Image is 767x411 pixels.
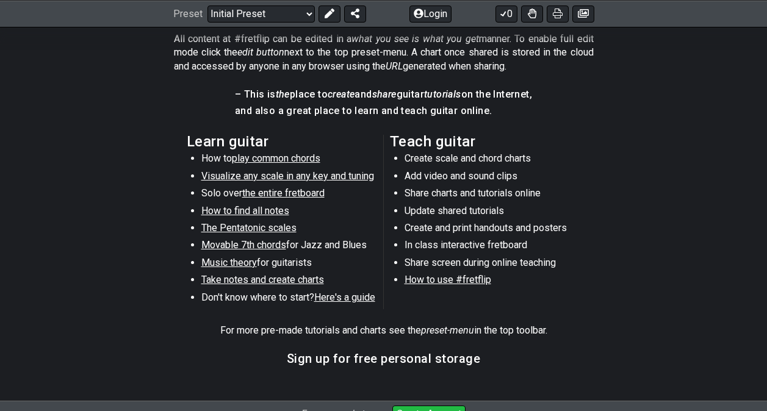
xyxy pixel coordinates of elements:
[276,88,290,100] em: the
[173,8,203,20] span: Preset
[547,5,569,22] button: Print
[424,88,461,100] em: tutorials
[220,324,547,337] p: For more pre-made tutorials and charts see the in the top toolbar.
[187,135,378,148] h2: Learn guitar
[386,60,403,72] em: URL
[235,104,532,118] h4: and also a great place to learn and teach guitar online.
[174,32,594,73] p: All content at #fretflip can be edited in a manner. To enable full edit mode click the next to th...
[201,239,286,251] span: Movable 7th chords
[207,5,315,22] select: Preset
[201,170,374,182] span: Visualize any scale in any key and tuning
[201,291,375,308] li: Don't know where to start?
[232,152,320,164] span: play common chords
[405,170,578,187] li: Add video and sound clips
[319,5,340,22] button: Edit Preset
[405,187,578,204] li: Share charts and tutorials online
[201,205,289,216] span: How to find all notes
[201,257,257,268] span: Music theory
[201,238,375,256] li: for Jazz and Blues
[344,5,366,22] button: Share Preset
[405,204,578,221] li: Update shared tutorials
[351,33,479,45] em: what you see is what you get
[328,88,355,100] em: create
[409,5,452,22] button: Login
[287,352,481,365] h3: Sign up for free personal storage
[421,324,474,336] em: preset-menu
[405,256,578,273] li: Share screen during online teaching
[572,5,594,22] button: Create image
[235,88,532,101] h4: – This is place to and guitar on the Internet,
[201,274,324,285] span: Take notes and create charts
[237,46,284,58] em: edit button
[390,135,581,148] h2: Teach guitar
[372,88,397,100] em: share
[405,274,491,285] span: How to use #fretflip
[201,222,297,234] span: The Pentatonic scales
[201,256,375,273] li: for guitarists
[201,187,375,204] li: Solo over
[242,187,325,199] span: the entire fretboard
[314,291,375,303] span: Here's a guide
[521,5,543,22] button: Toggle Dexterity for all fretkits
[405,152,578,169] li: Create scale and chord charts
[405,238,578,256] li: In class interactive fretboard
[201,152,375,169] li: How to
[495,5,517,22] button: 0
[405,221,578,238] li: Create and print handouts and posters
